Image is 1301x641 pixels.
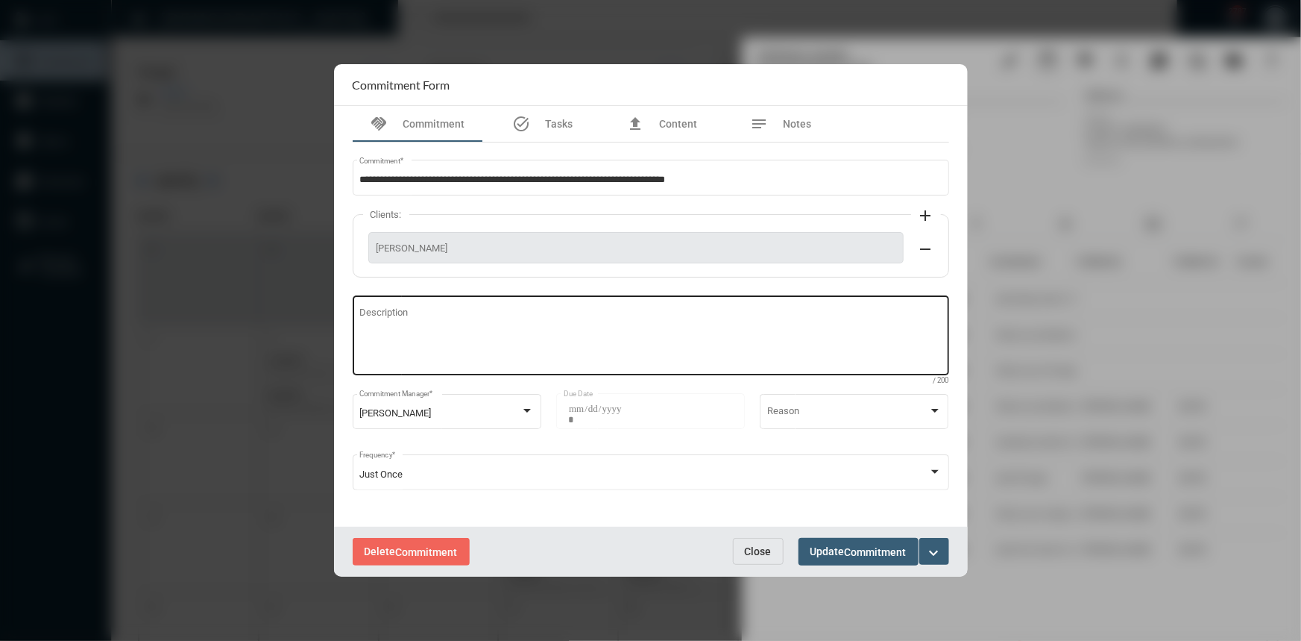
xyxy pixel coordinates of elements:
span: Commitment [845,546,907,558]
mat-icon: expand_more [925,544,943,562]
span: Notes [784,118,812,130]
span: Just Once [359,469,403,480]
h2: Commitment Form [353,78,450,92]
mat-icon: task_alt [512,115,530,133]
span: Content [659,118,697,130]
mat-icon: file_upload [626,115,644,133]
button: UpdateCommitment [798,538,919,566]
span: [PERSON_NAME] [377,243,895,254]
span: [PERSON_NAME] [359,407,431,419]
mat-icon: handshake [371,115,388,133]
span: Tasks [545,118,573,130]
mat-icon: notes [751,115,769,133]
mat-hint: / 200 [933,377,949,385]
span: Update [810,545,907,557]
span: Commitment [403,118,465,130]
button: Close [733,538,784,565]
span: Delete [365,545,458,557]
label: Clients: [363,209,409,220]
span: Commitment [396,546,458,558]
mat-icon: add [917,207,935,225]
button: DeleteCommitment [353,538,470,566]
span: Close [745,545,772,557]
mat-icon: remove [917,240,935,258]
